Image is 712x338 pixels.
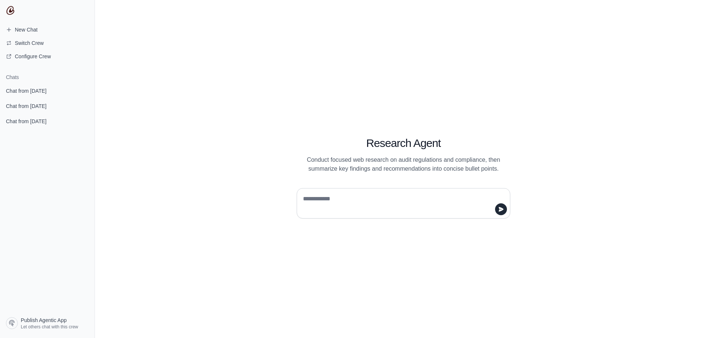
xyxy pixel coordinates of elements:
a: Chat from [DATE] [3,99,92,113]
span: Chat from [DATE] [6,102,46,110]
a: Publish Agentic App Let others chat with this crew [3,314,92,332]
a: New Chat [3,24,92,36]
span: Publish Agentic App [21,316,67,324]
span: Configure Crew [15,53,51,60]
button: Switch Crew [3,37,92,49]
a: Chat from [DATE] [3,114,92,128]
a: Chat from [DATE] [3,84,92,98]
span: Chat from [DATE] [6,87,46,95]
h1: Research Agent [297,137,510,150]
span: Let others chat with this crew [21,324,78,330]
a: Configure Crew [3,50,92,62]
p: Conduct focused web research on audit regulations and compliance, then summarize key findings and... [297,155,510,173]
span: New Chat [15,26,37,33]
span: Switch Crew [15,39,44,47]
img: CrewAI Logo [6,6,15,15]
span: Chat from [DATE] [6,118,46,125]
